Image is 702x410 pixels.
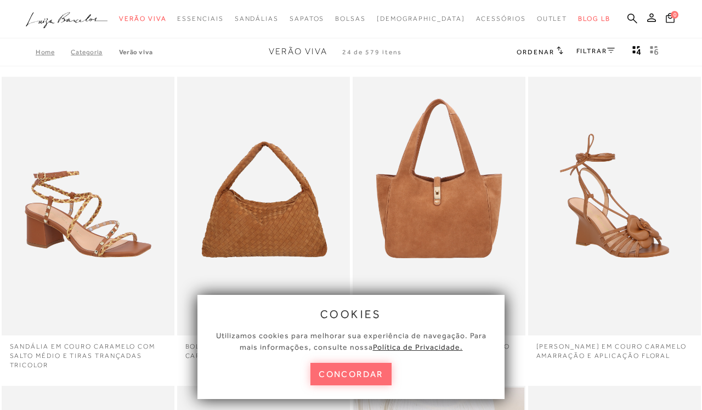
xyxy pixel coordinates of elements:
img: BOLSA MÉDIA EM CAMURÇA CARAMELO COM FECHO DOURADO [354,78,524,334]
img: SANDÁLIA EM COURO CARAMELO COM SALTO MÉDIO E TIRAS TRANÇADAS TRICOLOR [3,78,173,334]
span: Sapatos [290,15,324,22]
a: SANDÁLIA EM COURO CARAMELO COM SALTO MÉDIO E TIRAS TRANÇADAS TRICOLOR SANDÁLIA EM COURO CARAMELO ... [3,78,173,334]
span: 0 [671,11,678,19]
span: Ordenar [517,48,554,56]
img: BOLSA HOBO EM CAMURÇA TRESSÊ CARAMELO GRANDE [178,78,349,334]
a: BOLSA MÉDIA EM CAMURÇA CARAMELO COM FECHO DOURADO BOLSA MÉDIA EM CAMURÇA CARAMELO COM FECHO DOURADO [354,78,524,334]
a: SANDÁLIA ANABELA EM COURO CARAMELO AMARRAÇÃO E APLICAÇÃO FLORAL SANDÁLIA ANABELA EM COURO CARAMEL... [529,78,700,334]
a: Categoria [71,48,118,56]
a: noSubCategoriesText [290,9,324,29]
a: Verão Viva [119,48,153,56]
img: SANDÁLIA ANABELA EM COURO CARAMELO AMARRAÇÃO E APLICAÇÃO FLORAL [529,78,700,334]
a: SANDÁLIA EM COURO CARAMELO COM SALTO MÉDIO E TIRAS TRANÇADAS TRICOLOR [2,335,174,369]
a: FILTRAR [576,47,615,55]
a: noSubCategoriesText [119,9,166,29]
a: noSubCategoriesText [235,9,279,29]
button: gridText6Desc [647,45,662,59]
span: Verão Viva [119,15,166,22]
a: BOLSA HOBO EM CAMURÇA TRESSÊ CARAMELO GRANDE [177,335,350,361]
span: 24 de 579 itens [342,48,403,56]
button: Mostrar 4 produtos por linha [629,45,644,59]
a: BLOG LB [578,9,610,29]
span: BLOG LB [578,15,610,22]
span: Utilizamos cookies para melhorar sua experiência de navegação. Para mais informações, consulte nossa [216,331,486,351]
button: 0 [663,12,678,27]
span: Sandálias [235,15,279,22]
a: [PERSON_NAME] EM COURO CARAMELO AMARRAÇÃO E APLICAÇÃO FLORAL [528,335,701,361]
a: noSubCategoriesText [377,9,465,29]
a: noSubCategoriesText [177,9,223,29]
a: Política de Privacidade. [373,343,463,351]
a: Home [36,48,71,56]
span: Essenciais [177,15,223,22]
a: noSubCategoriesText [537,9,568,29]
span: cookies [320,308,382,320]
span: Acessórios [476,15,526,22]
span: Bolsas [335,15,366,22]
button: concordar [310,363,392,385]
span: Verão Viva [269,47,327,56]
a: noSubCategoriesText [335,9,366,29]
a: noSubCategoriesText [476,9,526,29]
span: [DEMOGRAPHIC_DATA] [377,15,465,22]
span: Outlet [537,15,568,22]
a: BOLSA HOBO EM CAMURÇA TRESSÊ CARAMELO GRANDE BOLSA HOBO EM CAMURÇA TRESSÊ CARAMELO GRANDE [178,78,349,334]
